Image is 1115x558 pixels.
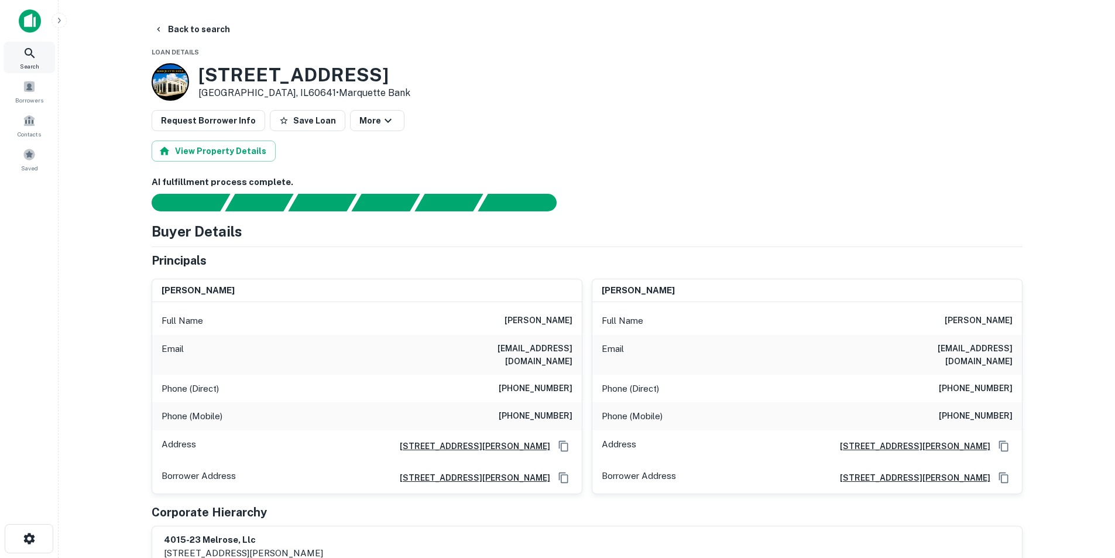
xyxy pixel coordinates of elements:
[602,409,663,423] p: Phone (Mobile)
[505,314,572,328] h6: [PERSON_NAME]
[995,437,1013,455] button: Copy Address
[499,409,572,423] h6: [PHONE_NUMBER]
[602,342,624,368] p: Email
[162,437,196,455] p: Address
[602,314,643,328] p: Full Name
[15,95,43,105] span: Borrowers
[4,143,55,175] a: Saved
[555,437,572,455] button: Copy Address
[351,194,420,211] div: Principals found, AI now looking for contact information...
[162,382,219,396] p: Phone (Direct)
[831,471,990,484] a: [STREET_ADDRESS][PERSON_NAME]
[4,76,55,107] a: Borrowers
[939,382,1013,396] h6: [PHONE_NUMBER]
[20,61,39,71] span: Search
[152,110,265,131] button: Request Borrower Info
[602,382,659,396] p: Phone (Direct)
[939,409,1013,423] h6: [PHONE_NUMBER]
[602,469,676,487] p: Borrower Address
[945,314,1013,328] h6: [PERSON_NAME]
[198,64,410,86] h3: [STREET_ADDRESS]
[390,471,550,484] a: [STREET_ADDRESS][PERSON_NAME]
[339,87,410,98] a: Marquette Bank
[4,109,55,141] a: Contacts
[162,314,203,328] p: Full Name
[555,469,572,487] button: Copy Address
[152,49,199,56] span: Loan Details
[1056,464,1115,521] iframe: Chat Widget
[152,176,1023,189] h6: AI fulfillment process complete.
[831,440,990,453] a: [STREET_ADDRESS][PERSON_NAME]
[225,194,293,211] div: Your request is received and processing...
[414,194,483,211] div: Principals found, still searching for contact information. This may take time...
[499,382,572,396] h6: [PHONE_NUMBER]
[21,163,38,173] span: Saved
[152,221,242,242] h4: Buyer Details
[162,469,236,487] p: Borrower Address
[162,342,184,368] p: Email
[162,409,222,423] p: Phone (Mobile)
[350,110,404,131] button: More
[152,141,276,162] button: View Property Details
[432,342,572,368] h6: [EMAIL_ADDRESS][DOMAIN_NAME]
[390,440,550,453] a: [STREET_ADDRESS][PERSON_NAME]
[478,194,571,211] div: AI fulfillment process complete.
[872,342,1013,368] h6: [EMAIL_ADDRESS][DOMAIN_NAME]
[4,42,55,73] a: Search
[164,533,323,547] h6: 4015-23 melrose, llc
[138,194,225,211] div: Sending borrower request to AI...
[149,19,235,40] button: Back to search
[602,284,675,297] h6: [PERSON_NAME]
[198,86,410,100] p: [GEOGRAPHIC_DATA], IL60641 •
[162,284,235,297] h6: [PERSON_NAME]
[288,194,356,211] div: Documents found, AI parsing details...
[152,504,267,521] h5: Corporate Hierarchy
[152,252,207,269] h5: Principals
[602,437,636,455] p: Address
[995,469,1013,487] button: Copy Address
[270,110,345,131] button: Save Loan
[18,129,41,139] span: Contacts
[19,9,41,33] img: capitalize-icon.png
